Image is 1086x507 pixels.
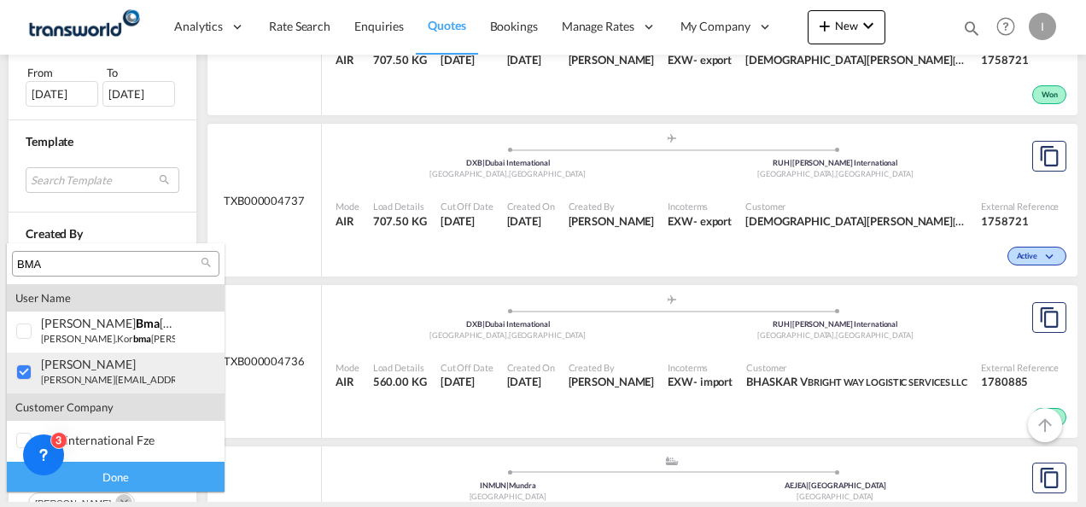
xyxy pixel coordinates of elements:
span: bma [41,433,65,447]
div: customer company [7,393,225,421]
div: harun SHARMA [41,357,175,371]
div: Done [7,462,225,492]
small: [PERSON_NAME][EMAIL_ADDRESS][DOMAIN_NAME] [41,374,271,385]
div: user name [7,284,225,312]
input: Search Customer Details [17,257,201,272]
span: bma [133,333,151,344]
div: <span class="highlightedText">bma</span> international fze [41,433,175,447]
div: eugen Kor<span class="highlightedText">bma</span>cher [41,316,175,330]
md-icon: icon-magnify [200,256,213,269]
span: bma [136,316,160,330]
